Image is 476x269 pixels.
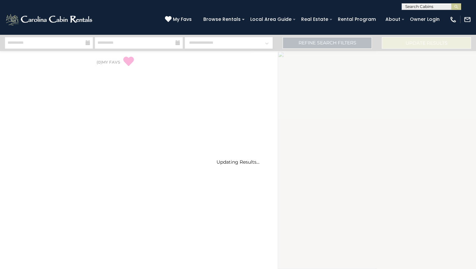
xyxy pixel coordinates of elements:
a: Browse Rentals [200,14,244,25]
a: Owner Login [407,14,443,25]
img: White-1-2.png [5,13,94,26]
a: Local Area Guide [247,14,295,25]
img: mail-regular-white.png [464,16,471,23]
span: My Favs [173,16,192,23]
img: phone-regular-white.png [450,16,457,23]
a: Rental Program [335,14,379,25]
a: Real Estate [298,14,332,25]
a: About [382,14,404,25]
a: My Favs [165,16,193,23]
